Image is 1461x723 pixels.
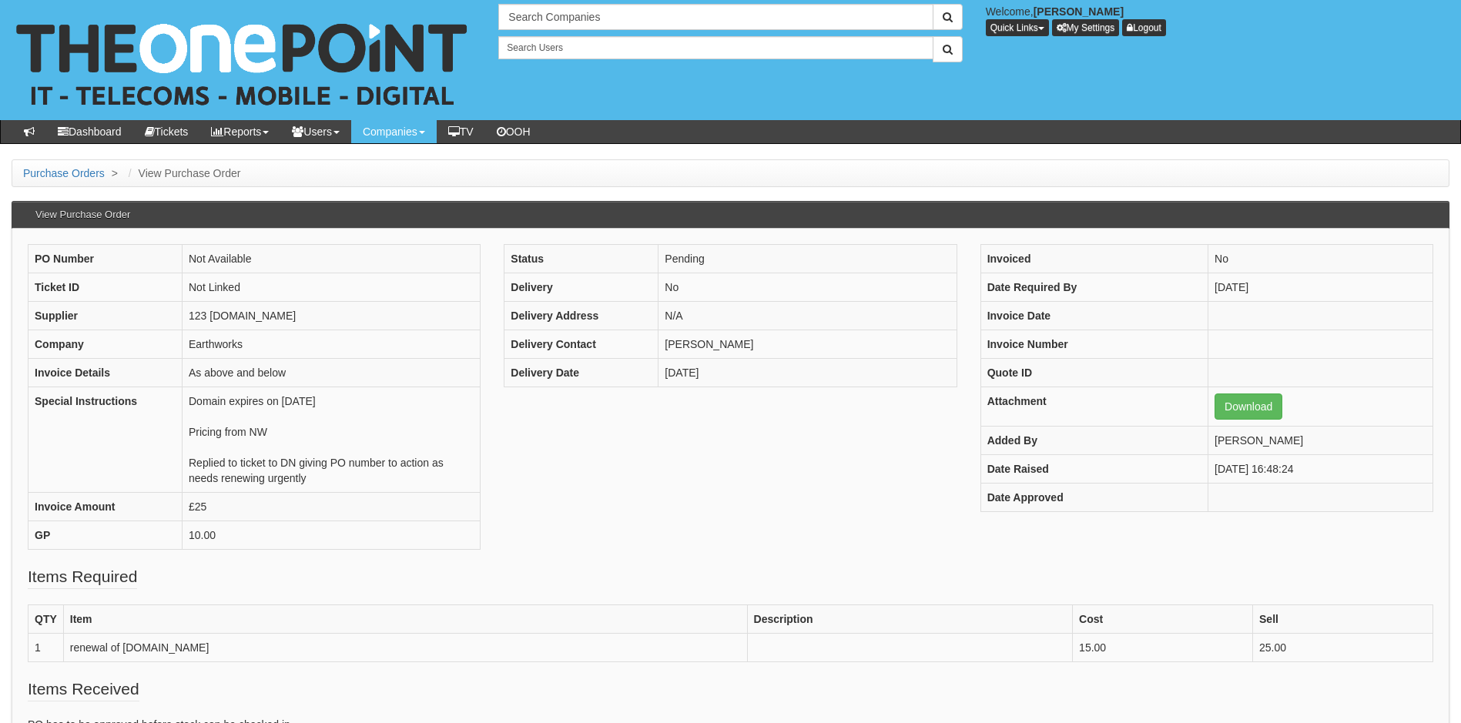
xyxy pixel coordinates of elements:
[747,605,1073,634] th: Description
[280,120,351,143] a: Users
[504,359,658,387] th: Delivery Date
[1208,273,1433,302] td: [DATE]
[125,166,241,181] li: View Purchase Order
[183,302,481,330] td: 123 [DOMAIN_NAME]
[28,634,64,662] td: 1
[28,605,64,634] th: QTY
[28,202,138,228] h3: View Purchase Order
[437,120,485,143] a: TV
[1073,605,1253,634] th: Cost
[980,302,1208,330] th: Invoice Date
[28,521,183,550] th: GP
[658,359,957,387] td: [DATE]
[1122,19,1166,36] a: Logout
[28,302,183,330] th: Supplier
[504,302,658,330] th: Delivery Address
[658,245,957,273] td: Pending
[28,387,183,493] th: Special Instructions
[504,245,658,273] th: Status
[980,455,1208,484] th: Date Raised
[1215,393,1282,420] a: Download
[28,359,183,387] th: Invoice Details
[974,4,1461,36] div: Welcome,
[28,245,183,273] th: PO Number
[1208,427,1433,455] td: [PERSON_NAME]
[133,120,200,143] a: Tickets
[980,359,1208,387] th: Quote ID
[1034,5,1124,18] b: [PERSON_NAME]
[183,493,481,521] td: £25
[980,484,1208,512] th: Date Approved
[183,273,481,302] td: Not Linked
[28,678,139,701] legend: Items Received
[183,521,481,550] td: 10.00
[28,565,137,589] legend: Items Required
[28,493,183,521] th: Invoice Amount
[28,273,183,302] th: Ticket ID
[183,359,481,387] td: As above and below
[183,245,481,273] td: Not Available
[199,120,280,143] a: Reports
[28,330,183,359] th: Company
[1208,455,1433,484] td: [DATE] 16:48:24
[498,36,933,59] input: Search Users
[658,273,957,302] td: No
[980,427,1208,455] th: Added By
[504,273,658,302] th: Delivery
[1208,245,1433,273] td: No
[46,120,133,143] a: Dashboard
[658,330,957,359] td: [PERSON_NAME]
[1253,605,1433,634] th: Sell
[504,330,658,359] th: Delivery Contact
[63,605,747,634] th: Item
[1253,634,1433,662] td: 25.00
[183,387,481,493] td: Domain expires on [DATE] Pricing from NW Replied to ticket to DN giving PO number to action as ne...
[23,167,105,179] a: Purchase Orders
[1052,19,1120,36] a: My Settings
[351,120,437,143] a: Companies
[980,330,1208,359] th: Invoice Number
[498,4,933,30] input: Search Companies
[980,245,1208,273] th: Invoiced
[986,19,1049,36] button: Quick Links
[63,634,747,662] td: renewal of [DOMAIN_NAME]
[183,330,481,359] td: Earthworks
[980,387,1208,427] th: Attachment
[485,120,542,143] a: OOH
[658,302,957,330] td: N/A
[980,273,1208,302] th: Date Required By
[1073,634,1253,662] td: 15.00
[108,167,122,179] span: >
